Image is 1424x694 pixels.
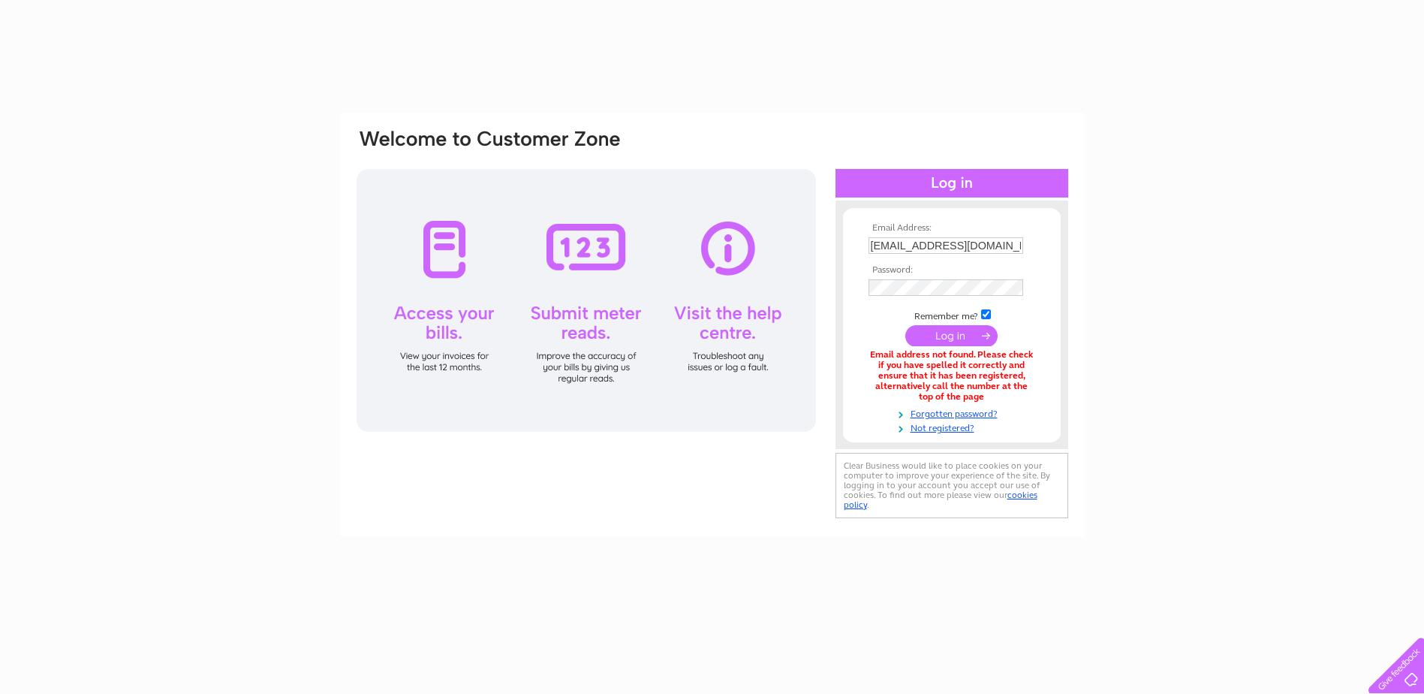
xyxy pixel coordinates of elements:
[869,420,1039,434] a: Not registered?
[869,350,1035,402] div: Email address not found. Please check if you have spelled it correctly and ensure that it has bee...
[844,490,1037,510] a: cookies policy
[865,223,1039,234] th: Email Address:
[865,265,1039,276] th: Password:
[835,453,1068,518] div: Clear Business would like to place cookies on your computer to improve your experience of the sit...
[905,325,998,346] input: Submit
[865,307,1039,322] td: Remember me?
[869,406,1039,420] a: Forgotten password?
